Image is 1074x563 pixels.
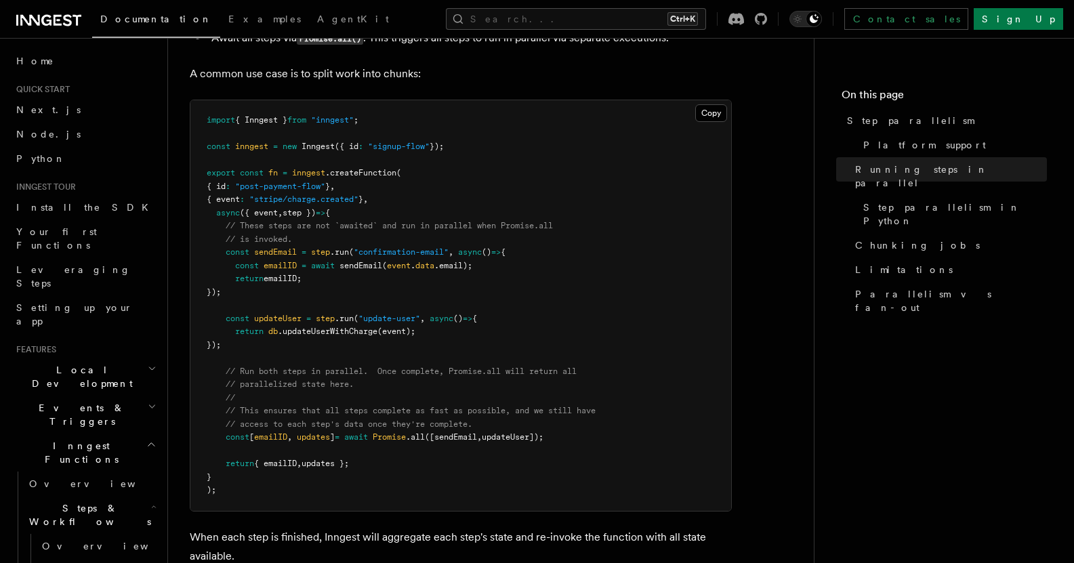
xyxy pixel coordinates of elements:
span: .createFunction [325,168,396,178]
span: "inngest" [311,115,354,125]
span: Parallelism vs fan-out [855,287,1047,314]
span: "post-payment-flow" [235,182,325,191]
span: emailID [254,432,287,442]
span: event [387,261,411,270]
span: Your first Functions [16,226,97,251]
span: Inngest tour [11,182,76,192]
a: Node.js [11,122,159,146]
span: await [311,261,335,270]
span: "confirmation-email" [354,247,449,257]
span: const [240,168,264,178]
button: Local Development [11,358,159,396]
span: , [477,432,482,442]
span: AgentKit [317,14,389,24]
a: Next.js [11,98,159,122]
a: Documentation [92,4,220,38]
h4: On this page [842,87,1047,108]
span: step }) [283,208,316,217]
span: ; [354,115,358,125]
span: // is invoked. [226,234,292,244]
span: ( [396,168,401,178]
span: updateUser [254,314,302,323]
span: Promise [373,432,406,442]
span: ); [207,485,216,495]
span: .all [406,432,425,442]
span: Features [11,344,56,355]
button: Copy [695,104,727,122]
span: // Run both steps in parallel. Once complete, Promise.all will return all [226,367,577,376]
span: }); [430,142,444,151]
span: return [235,274,264,283]
span: const [226,432,249,442]
span: .email); [434,261,472,270]
span: Steps & Workflows [24,501,151,528]
span: : [240,194,245,204]
span: inngest [292,168,325,178]
span: data [415,261,434,270]
span: Inngest [302,142,335,151]
span: Running steps in parallel [855,163,1047,190]
span: // [226,393,235,402]
a: Setting up your app [11,295,159,333]
span: { emailID [254,459,297,468]
span: } [325,182,330,191]
span: } [358,194,363,204]
span: = [302,261,306,270]
span: { [501,247,505,257]
span: step [316,314,335,323]
span: Step parallelism in Python [863,201,1047,228]
span: ] [330,432,335,442]
a: Parallelism vs fan-out [850,282,1047,320]
span: new [283,142,297,151]
span: , [330,182,335,191]
span: Events & Triggers [11,401,148,428]
span: Python [16,153,66,164]
a: Examples [220,4,309,37]
a: Contact sales [844,8,968,30]
a: Your first Functions [11,220,159,257]
a: Overview [24,472,159,496]
span: export [207,168,235,178]
button: Events & Triggers [11,396,159,434]
span: }); [207,340,221,350]
span: return [226,459,254,468]
span: [ [249,432,254,442]
span: async [216,208,240,217]
span: Overview [42,541,182,551]
span: , [363,194,368,204]
span: emailID [264,261,297,270]
a: Sign Up [974,8,1063,30]
span: { id [207,182,226,191]
span: .run [330,247,349,257]
span: ( [349,247,354,257]
span: .updateUserWithCharge [278,327,377,336]
span: Chunking jobs [855,238,980,252]
span: { Inngest } [235,115,287,125]
span: // access to each step's data once they're complete. [226,419,472,429]
span: = [283,168,287,178]
span: Overview [29,478,169,489]
span: updates [297,432,330,442]
span: import [207,115,235,125]
button: Toggle dark mode [789,11,822,27]
a: Platform support [858,133,1047,157]
span: const [235,261,259,270]
kbd: Ctrl+K [667,12,698,26]
span: return [235,327,264,336]
span: "signup-flow" [368,142,430,151]
span: Node.js [16,129,81,140]
span: () [453,314,463,323]
span: } [207,472,211,482]
span: Step parallelism [847,114,974,127]
span: Local Development [11,363,148,390]
span: Home [16,54,54,68]
button: Steps & Workflows [24,496,159,534]
span: async [430,314,453,323]
span: Examples [228,14,301,24]
span: "update-user" [358,314,420,323]
span: Quick start [11,84,70,95]
span: }); [207,287,221,297]
span: , [420,314,425,323]
a: Step parallelism [842,108,1047,133]
span: const [226,314,249,323]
